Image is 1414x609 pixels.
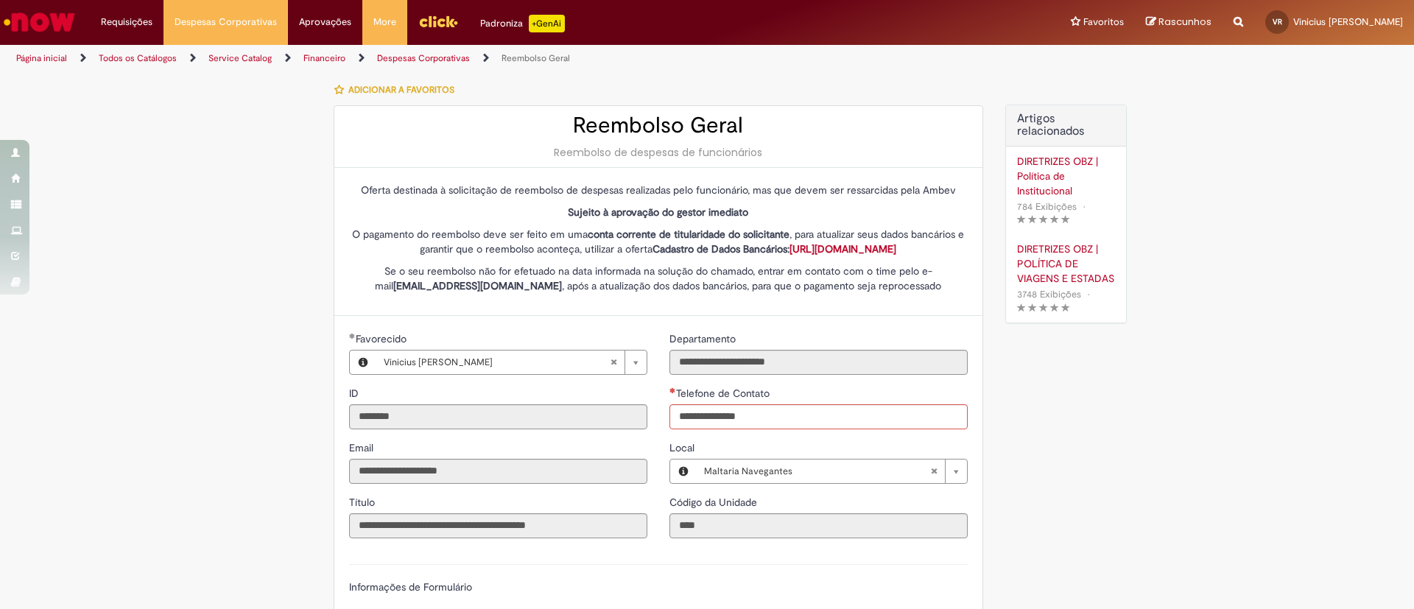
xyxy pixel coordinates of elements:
a: Rascunhos [1146,15,1211,29]
span: Favoritos [1083,15,1124,29]
a: Todos os Catálogos [99,52,177,64]
span: Rascunhos [1158,15,1211,29]
p: Se o seu reembolso não for efetuado na data informada na solução do chamado, entrar em contato co... [349,264,968,293]
h2: Reembolso Geral [349,113,968,138]
a: Despesas Corporativas [377,52,470,64]
a: DIRETRIZES OBZ | POLÍTICA DE VIAGENS E ESTADAS [1017,242,1115,286]
input: Título [349,513,647,538]
span: 3748 Exibições [1017,288,1081,300]
span: • [1080,197,1088,217]
a: Maltaria NavegantesLimpar campo Local [697,460,967,483]
span: VR [1273,17,1282,27]
span: Maltaria Navegantes [704,460,930,483]
span: More [373,15,396,29]
span: Vinicius [PERSON_NAME] [1293,15,1403,28]
a: Financeiro [303,52,345,64]
span: Despesas Corporativas [175,15,277,29]
a: Vinicius [PERSON_NAME]Limpar campo Favorecido [376,351,647,374]
span: Obrigatório Preenchido [349,333,356,339]
span: 784 Exibições [1017,200,1077,213]
span: Obrigatório Preenchido [669,387,676,393]
span: Necessários - Favorecido [356,332,409,345]
button: Local, Visualizar este registro Maltaria Navegantes [670,460,697,483]
span: Telefone de Contato [676,387,773,400]
input: ID [349,404,647,429]
p: O pagamento do reembolso deve ser feito em uma , para atualizar seus dados bancários e garantir q... [349,227,968,256]
span: Somente leitura - Código da Unidade [669,496,760,509]
input: Código da Unidade [669,513,968,538]
p: +GenAi [529,15,565,32]
span: Somente leitura - Email [349,441,376,454]
a: [URL][DOMAIN_NAME] [789,242,896,256]
span: Aprovações [299,15,351,29]
img: click_logo_yellow_360x200.png [418,10,458,32]
label: Somente leitura - Departamento [669,331,739,346]
abbr: Limpar campo Local [923,460,945,483]
strong: Sujeito à aprovação do gestor imediato [568,205,748,219]
a: Página inicial [16,52,67,64]
button: Favorecido, Visualizar este registro Vinicius Rafael Rodrigues [350,351,376,374]
ul: Trilhas de página [11,45,932,72]
span: Somente leitura - Título [349,496,378,509]
a: DIRETRIZES OBZ | Política de Institucional [1017,154,1115,198]
input: Departamento [669,350,968,375]
h3: Artigos relacionados [1017,113,1115,138]
p: Oferta destinada à solicitação de reembolso de despesas realizadas pelo funcionário, mas que deve... [349,183,968,197]
span: Adicionar a Favoritos [348,84,454,96]
label: Somente leitura - Título [349,495,378,510]
span: Vinicius [PERSON_NAME] [384,351,610,374]
button: Adicionar a Favoritos [334,74,462,105]
span: Somente leitura - ID [349,387,362,400]
span: Local [669,441,697,454]
a: Service Catalog [208,52,272,64]
strong: conta corrente de titularidade do solicitante [588,228,789,241]
label: Somente leitura - Código da Unidade [669,495,760,510]
img: ServiceNow [1,7,77,37]
span: Requisições [101,15,152,29]
span: Somente leitura - Departamento [669,332,739,345]
input: Email [349,459,647,484]
div: Reembolso de despesas de funcionários [349,145,968,160]
span: • [1084,284,1093,304]
strong: Cadastro de Dados Bancários: [653,242,896,256]
a: Reembolso Geral [502,52,570,64]
label: Informações de Formulário [349,580,472,594]
strong: [EMAIL_ADDRESS][DOMAIN_NAME] [393,279,562,292]
label: Somente leitura - Email [349,440,376,455]
abbr: Limpar campo Favorecido [602,351,625,374]
label: Somente leitura - ID [349,386,362,401]
div: Padroniza [480,15,565,32]
input: Telefone de Contato [669,404,968,429]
